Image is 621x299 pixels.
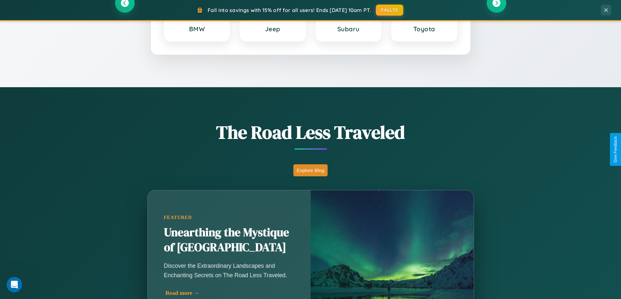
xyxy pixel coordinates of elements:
[171,25,223,33] h3: BMW
[323,25,375,33] h3: Subaru
[293,164,328,176] button: Explore Blog
[115,120,506,145] h1: The Road Less Traveled
[164,215,294,220] div: Featured
[208,7,371,13] span: Fall into savings with 15% off for all users! Ends [DATE] 10am PT.
[166,290,296,296] div: Read more →
[613,136,618,163] div: Give Feedback
[398,25,450,33] h3: Toyota
[7,277,22,292] iframe: Intercom live chat
[247,25,299,33] h3: Jeep
[164,225,294,255] h2: Unearthing the Mystique of [GEOGRAPHIC_DATA]
[376,5,403,16] button: FALL15
[164,261,294,279] p: Discover the Extraordinary Landscapes and Enchanting Secrets on The Road Less Traveled.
